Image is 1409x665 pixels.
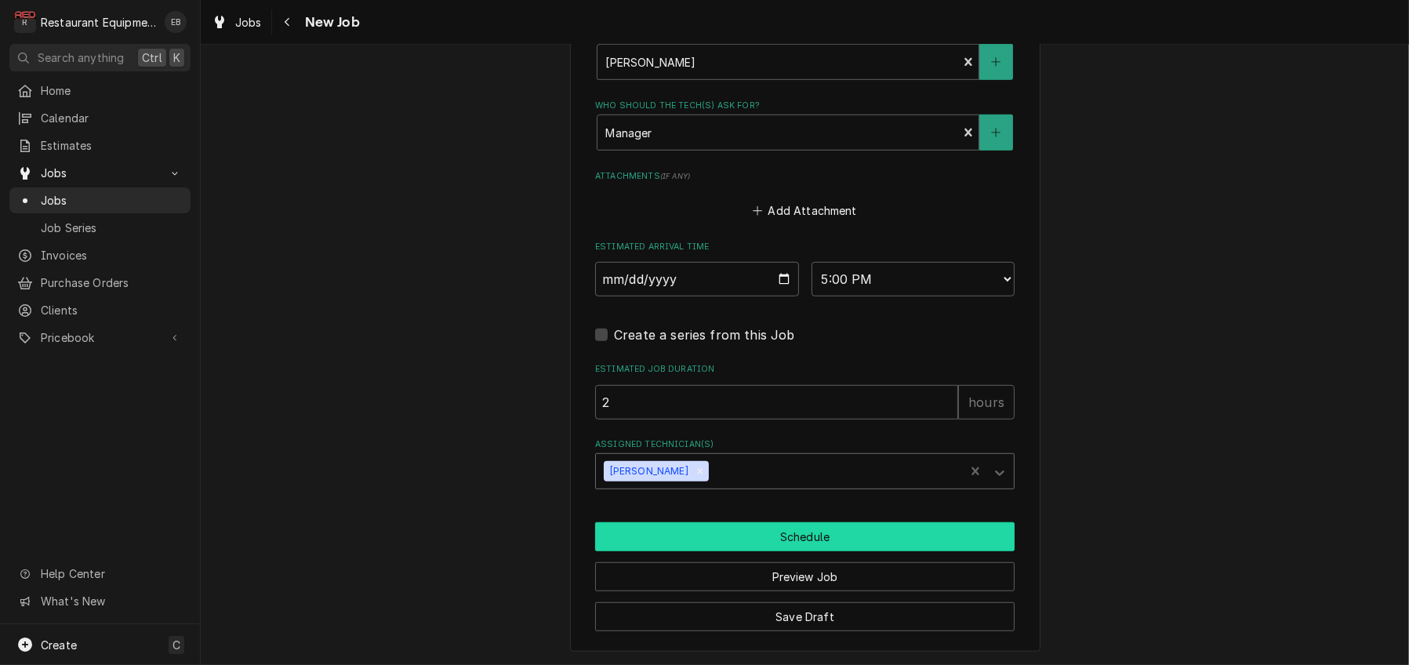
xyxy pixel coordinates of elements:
[14,11,36,33] div: Restaurant Equipment Diagnostics's Avatar
[595,100,1015,151] div: Who should the tech(s) ask for?
[660,172,690,180] span: ( if any )
[165,11,187,33] div: Emily Bird's Avatar
[142,49,162,66] span: Ctrl
[9,270,191,296] a: Purchase Orders
[41,165,159,181] span: Jobs
[595,29,1015,80] div: Who called in this service?
[595,241,1015,296] div: Estimated Arrival Time
[979,44,1012,80] button: Create New Contact
[9,78,191,104] a: Home
[41,247,183,263] span: Invoices
[812,262,1015,296] select: Time Select
[205,9,268,35] a: Jobs
[9,44,191,71] button: Search anythingCtrlK
[595,602,1015,631] button: Save Draft
[692,461,709,481] div: Remove Wesley Fisher
[595,170,1015,222] div: Attachments
[41,329,159,346] span: Pricebook
[9,242,191,268] a: Invoices
[41,137,183,154] span: Estimates
[9,297,191,323] a: Clients
[14,11,36,33] div: R
[991,56,1000,67] svg: Create New Contact
[595,438,1015,489] div: Assigned Technician(s)
[41,593,181,609] span: What's New
[614,325,795,344] label: Create a series from this Job
[41,274,183,291] span: Purchase Orders
[235,14,262,31] span: Jobs
[9,133,191,158] a: Estimates
[38,49,124,66] span: Search anything
[604,461,692,481] div: [PERSON_NAME]
[41,82,183,99] span: Home
[41,638,77,652] span: Create
[275,9,300,35] button: Navigate back
[958,385,1015,420] div: hours
[165,11,187,33] div: EB
[595,262,799,296] input: Date
[991,127,1000,138] svg: Create New Contact
[9,215,191,241] a: Job Series
[9,588,191,614] a: Go to What's New
[173,49,180,66] span: K
[595,522,1015,551] div: Button Group Row
[172,637,180,653] span: C
[9,187,191,213] a: Jobs
[9,561,191,587] a: Go to Help Center
[41,565,181,582] span: Help Center
[41,302,183,318] span: Clients
[41,110,183,126] span: Calendar
[41,14,156,31] div: Restaurant Equipment Diagnostics
[595,363,1015,419] div: Estimated Job Duration
[595,522,1015,631] div: Button Group
[595,591,1015,631] div: Button Group Row
[595,241,1015,253] label: Estimated Arrival Time
[9,325,191,351] a: Go to Pricebook
[595,522,1015,551] button: Schedule
[595,562,1015,591] button: Preview Job
[9,105,191,131] a: Calendar
[979,114,1012,151] button: Create New Contact
[41,220,183,236] span: Job Series
[9,160,191,186] a: Go to Jobs
[595,170,1015,183] label: Attachments
[750,199,860,221] button: Add Attachment
[595,438,1015,451] label: Assigned Technician(s)
[595,551,1015,591] div: Button Group Row
[41,192,183,209] span: Jobs
[300,12,360,33] span: New Job
[595,363,1015,376] label: Estimated Job Duration
[595,100,1015,112] label: Who should the tech(s) ask for?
